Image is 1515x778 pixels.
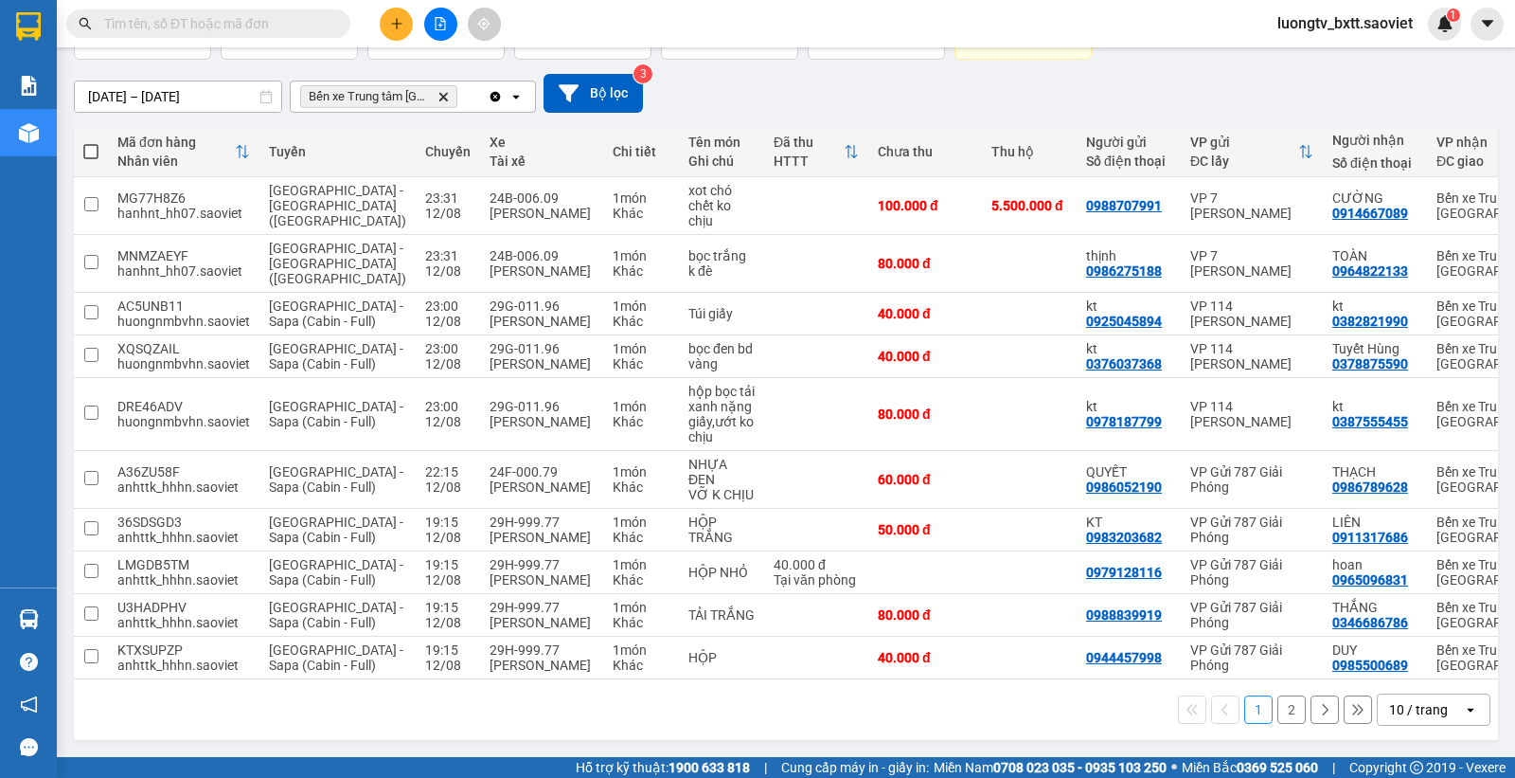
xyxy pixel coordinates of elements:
[1470,8,1504,41] button: caret-down
[1190,642,1313,673] div: VP Gửi 787 Giải Phóng
[774,557,859,572] div: 40.000 đ
[490,154,594,169] div: Tài xế
[490,600,594,615] div: 29H-999.77
[1086,248,1171,263] div: thịnh
[1181,127,1323,177] th: Toggle SortBy
[1086,263,1162,279] div: 0986275188
[104,13,328,34] input: Tìm tên, số ĐT hoặc mã đơn
[1190,341,1313,371] div: VP 114 [PERSON_NAME]
[508,89,524,104] svg: open
[117,263,250,279] div: hanhnt_hh07.saoviet
[1262,11,1428,35] span: luongtv_bxtt.saoviet
[1436,15,1453,32] img: icon-new-feature
[490,658,594,673] div: [PERSON_NAME]
[269,299,403,329] span: [GEOGRAPHIC_DATA] - Sapa (Cabin - Full)
[425,341,471,356] div: 23:00
[117,399,250,414] div: DRE46ADV
[613,248,669,263] div: 1 món
[1332,133,1417,148] div: Người nhận
[1332,572,1408,588] div: 0965096831
[490,530,594,545] div: [PERSON_NAME]
[774,154,844,169] div: HTTT
[20,696,38,714] span: notification
[461,87,463,106] input: Selected Bến xe Trung tâm Lào Cai.
[688,341,755,371] div: bọc đen bd vàng
[1332,414,1408,429] div: 0387555455
[1463,702,1478,717] svg: open
[613,479,669,495] div: Khác
[1332,356,1408,371] div: 0378875590
[764,127,868,177] th: Toggle SortBy
[878,144,972,159] div: Chưa thu
[1086,607,1162,623] div: 0988839919
[613,642,669,658] div: 1 món
[1086,565,1162,580] div: 0979128116
[688,457,755,487] div: NHỰA ĐEN
[425,248,471,263] div: 23:31
[425,314,471,329] div: 12/08
[16,12,41,41] img: logo-vxr
[425,515,471,530] div: 19:15
[688,607,755,623] div: TẢI TRẮNG
[613,557,669,572] div: 1 món
[117,299,250,314] div: AC5UNB11
[688,515,755,545] div: HỘP TRẮNG
[1086,135,1171,150] div: Người gửi
[468,8,501,41] button: aim
[1190,399,1313,429] div: VP 114 [PERSON_NAME]
[19,609,39,629] img: warehouse-icon
[688,487,755,502] div: VỠ K CHỊU
[991,198,1067,213] div: 5.500.000 đ
[1332,464,1417,479] div: THẠCH
[576,757,750,778] span: Hỗ trợ kỹ thuật:
[1332,658,1408,673] div: 0985500689
[117,615,250,630] div: anhttk_hhhn.saoviet
[425,642,471,658] div: 19:15
[490,341,594,356] div: 29G-011.96
[425,414,471,429] div: 12/08
[434,17,447,30] span: file-add
[425,530,471,545] div: 12/08
[613,615,669,630] div: Khác
[117,341,250,356] div: XQSQZAIL
[425,600,471,615] div: 19:15
[117,557,250,572] div: LMGDB5TM
[79,17,92,30] span: search
[117,479,250,495] div: anhttk_hhhn.saoviet
[425,144,471,159] div: Chuyến
[688,384,755,414] div: hộp bọc tải xanh nặng
[117,464,250,479] div: A36ZU58F
[490,248,594,263] div: 24B-006.09
[380,8,413,41] button: plus
[878,256,972,271] div: 80.000 đ
[688,306,755,321] div: Túi giấy
[269,241,406,286] span: [GEOGRAPHIC_DATA] - [GEOGRAPHIC_DATA] ([GEOGRAPHIC_DATA])
[490,314,594,329] div: [PERSON_NAME]
[613,658,669,673] div: Khác
[490,356,594,371] div: [PERSON_NAME]
[1389,700,1448,719] div: 10 / trang
[1171,764,1177,771] span: ⚪️
[425,557,471,572] div: 19:15
[993,760,1167,775] strong: 0708 023 035 - 0935 103 250
[1190,135,1298,150] div: VP gửi
[774,135,844,150] div: Đã thu
[117,600,250,615] div: U3HADPHV
[477,17,490,30] span: aim
[425,658,471,673] div: 12/08
[490,572,594,588] div: [PERSON_NAME]
[1086,650,1162,665] div: 0944457998
[309,89,430,104] span: Bến xe Trung tâm Lào Cai
[424,8,457,41] button: file-add
[117,515,250,530] div: 36SDSGD3
[544,74,643,113] button: Bộ lọc
[1086,154,1171,169] div: Số điện thoại
[1332,615,1408,630] div: 0346686786
[1479,15,1496,32] span: caret-down
[117,356,250,371] div: huongnmbvhn.saoviet
[613,464,669,479] div: 1 món
[425,479,471,495] div: 12/08
[117,206,250,221] div: hanhnt_hh07.saoviet
[1086,198,1162,213] div: 0988707991
[425,572,471,588] div: 12/08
